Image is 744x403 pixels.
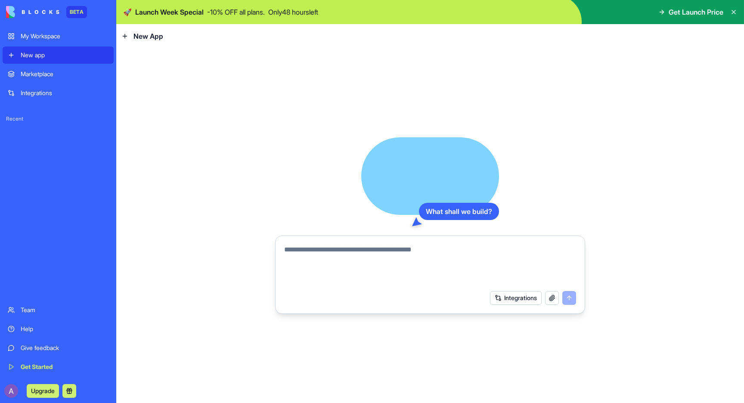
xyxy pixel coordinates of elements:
a: My Workspace [3,28,114,45]
div: BETA [66,6,87,18]
span: New App [133,31,163,41]
a: Marketplace [3,65,114,83]
div: Get Started [21,363,108,371]
a: Integrations [3,84,114,102]
div: Help [21,325,108,333]
button: Integrations [490,291,542,305]
div: New app [21,51,108,59]
img: ACg8ocJdlr6QBJUCG0meVg2yOWITP-oDZ4uZLlQdet7tXt8Jnx5EZw=s96-c [4,384,18,398]
p: - 10 % OFF all plans. [207,7,265,17]
img: logo [6,6,59,18]
a: Give feedback [3,339,114,356]
button: Upgrade [27,384,59,398]
a: Help [3,320,114,338]
a: Team [3,301,114,319]
div: Give feedback [21,344,108,352]
div: Team [21,306,108,314]
a: BETA [6,6,87,18]
span: Recent [3,115,114,122]
div: My Workspace [21,32,108,40]
a: Upgrade [27,386,59,395]
span: Launch Week Special [135,7,204,17]
a: New app [3,46,114,64]
div: Integrations [21,89,108,97]
a: Get Started [3,358,114,375]
div: Marketplace [21,70,108,78]
span: 🚀 [123,7,132,17]
span: Get Launch Price [669,7,723,17]
div: What shall we build? [419,203,499,220]
p: Only 48 hours left [268,7,318,17]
